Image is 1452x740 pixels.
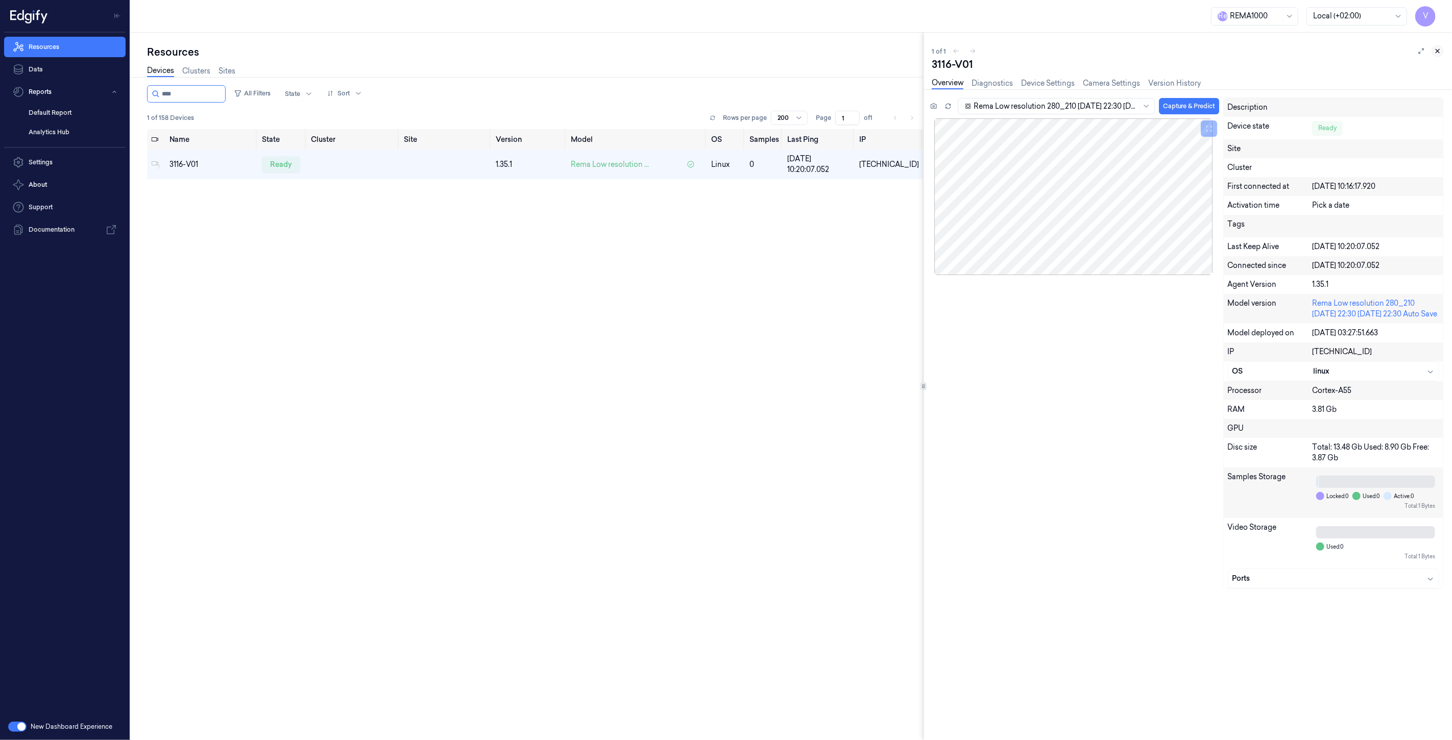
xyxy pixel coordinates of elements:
button: About [4,175,126,195]
th: Cluster [307,129,400,150]
div: Total: 13.48 Gb Used: 8.90 Gb Free: 3.87 Gb [1312,442,1439,463]
span: Used: 0 [1326,543,1343,551]
th: Site [400,129,492,150]
a: Clusters [182,66,210,77]
a: Settings [4,152,126,172]
p: Rows per page [723,113,767,122]
a: Camera Settings [1083,78,1140,89]
a: Analytics Hub [20,124,126,141]
div: IP [1228,347,1313,357]
th: Version [492,129,567,150]
div: [DATE] 10:20:07.052 [787,154,851,175]
div: Model version [1228,298,1313,319]
span: 1 of 158 Devices [147,113,194,122]
a: Devices [147,65,174,77]
a: Support [4,197,126,217]
div: Agent Version [1228,279,1313,290]
div: OS [1232,366,1314,377]
span: Active: 0 [1394,492,1414,500]
div: Description [1228,102,1313,113]
span: Rema Low resolution ... [571,159,649,170]
a: Overview [932,78,963,89]
button: Toggle Navigation [109,8,126,24]
th: Model [567,129,707,150]
div: Ready [1312,121,1343,135]
button: Reports [4,82,126,102]
a: Default Report [20,104,126,121]
button: All Filters [230,85,275,102]
div: ready [262,156,300,172]
th: State [258,129,307,150]
div: 3116-V01 [932,57,1444,71]
div: [DATE] 10:20:07.052 [1312,241,1439,252]
div: [DATE] 10:20:07.052 [1312,260,1439,271]
div: [DATE] 03:27:51.663 [1312,328,1439,338]
a: Documentation [4,219,126,240]
div: Tags [1228,219,1313,233]
div: Model deployed on [1228,328,1313,338]
th: OS [707,129,745,150]
nav: pagination [888,111,919,125]
div: Site [1228,143,1439,154]
th: Last Ping [783,129,855,150]
div: linux [1313,366,1435,377]
a: Device Settings [1021,78,1075,89]
span: Page [816,113,831,122]
a: Sites [219,66,235,77]
button: V [1415,6,1436,27]
div: Last Keep Alive [1228,241,1313,252]
a: Data [4,59,126,80]
th: IP [855,129,923,150]
div: Cortex-A55 [1312,385,1439,396]
th: Name [165,129,258,150]
div: [TECHNICAL_ID] [859,159,919,170]
span: Pick a date [1312,201,1349,210]
button: Ports [1228,569,1439,588]
div: Video Storage [1228,522,1313,564]
div: Samples Storage [1228,472,1313,514]
div: Rema Low resolution 280_210 [DATE] 22:30 [DATE] 22:30 Auto Save [1312,298,1439,319]
div: 3116-V01 [170,159,254,170]
div: Connected since [1228,260,1313,271]
div: 1.35.1 [496,159,563,170]
div: Total: 1 Bytes [1316,553,1435,560]
div: Cluster [1228,162,1439,173]
div: Device state [1228,121,1313,135]
span: Locked: 0 [1326,492,1348,500]
div: Processor [1228,385,1313,396]
div: Activation time [1228,200,1313,211]
div: RAM [1228,404,1313,415]
div: 0 [749,159,779,170]
div: Total: 1 Bytes [1316,502,1435,510]
a: Resources [4,37,126,57]
span: 1 of 1 [932,47,946,56]
div: [DATE] 10:16:17.920 [1312,181,1439,192]
p: linux [711,159,741,170]
div: Disc size [1228,442,1313,463]
div: 1.35.1 [1312,279,1439,290]
th: Samples [745,129,783,150]
span: Used: 0 [1363,492,1380,500]
div: GPU [1228,423,1439,434]
span: R e [1218,11,1228,21]
button: Capture & Predict [1159,98,1219,114]
button: OSlinux [1228,362,1439,381]
a: Diagnostics [972,78,1013,89]
div: First connected at [1228,181,1313,192]
div: 3.81 Gb [1312,404,1439,415]
div: Ports [1232,573,1435,584]
div: Resources [147,45,923,59]
span: of 1 [864,113,880,122]
div: [TECHNICAL_ID] [1312,347,1439,357]
a: Version History [1148,78,1201,89]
